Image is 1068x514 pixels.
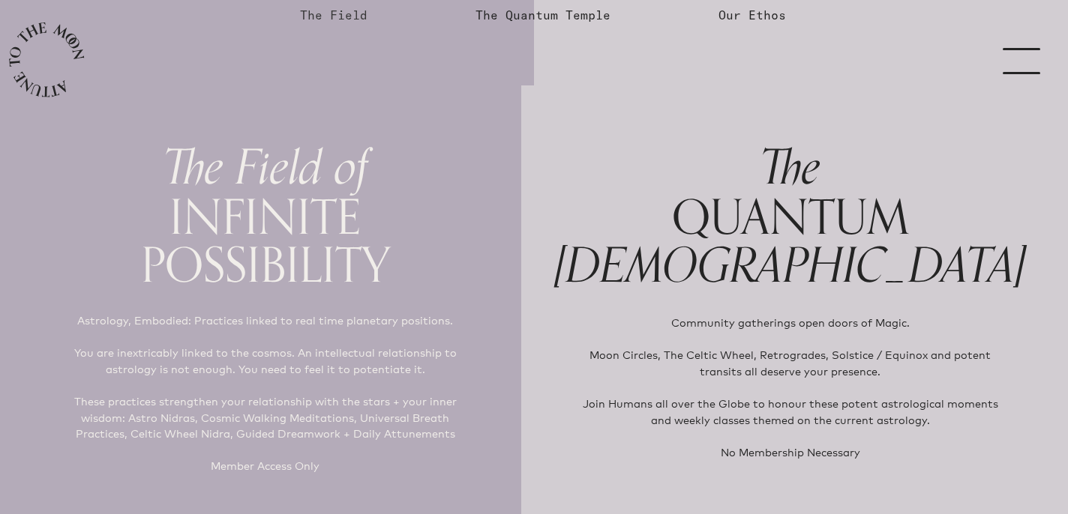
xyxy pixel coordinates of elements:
a: The Quantum Temple [475,6,610,24]
span: [DEMOGRAPHIC_DATA] [554,227,1026,306]
h1: INFINITE POSSIBILITY [42,142,488,288]
a: Our Ethos [718,6,786,24]
a: The Field [300,6,367,24]
h1: QUANTUM [554,142,1026,291]
span: The Field of [163,129,367,208]
p: Community gatherings open doors of Magic. Moon Circles, The Celtic Wheel, Retrogrades, Solstice /... [578,315,1002,460]
span: The [760,129,820,208]
p: Astrology, Embodied: Practices linked to real time planetary positions. You are inextricably link... [66,312,464,474]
